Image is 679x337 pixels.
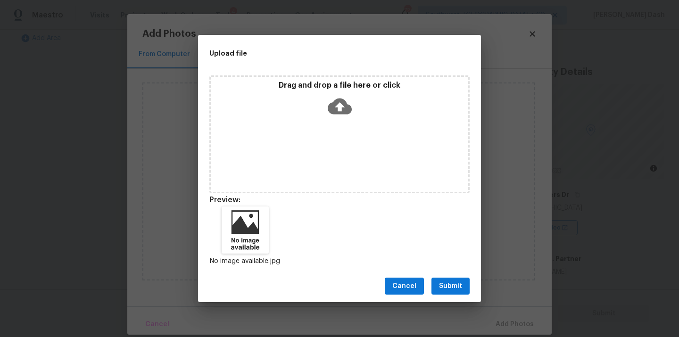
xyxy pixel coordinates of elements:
[392,280,416,292] span: Cancel
[439,280,462,292] span: Submit
[385,278,424,295] button: Cancel
[222,206,269,254] img: Z
[431,278,470,295] button: Submit
[211,81,468,90] p: Drag and drop a file here or click
[209,48,427,58] h2: Upload file
[209,256,281,266] p: No image available.jpg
